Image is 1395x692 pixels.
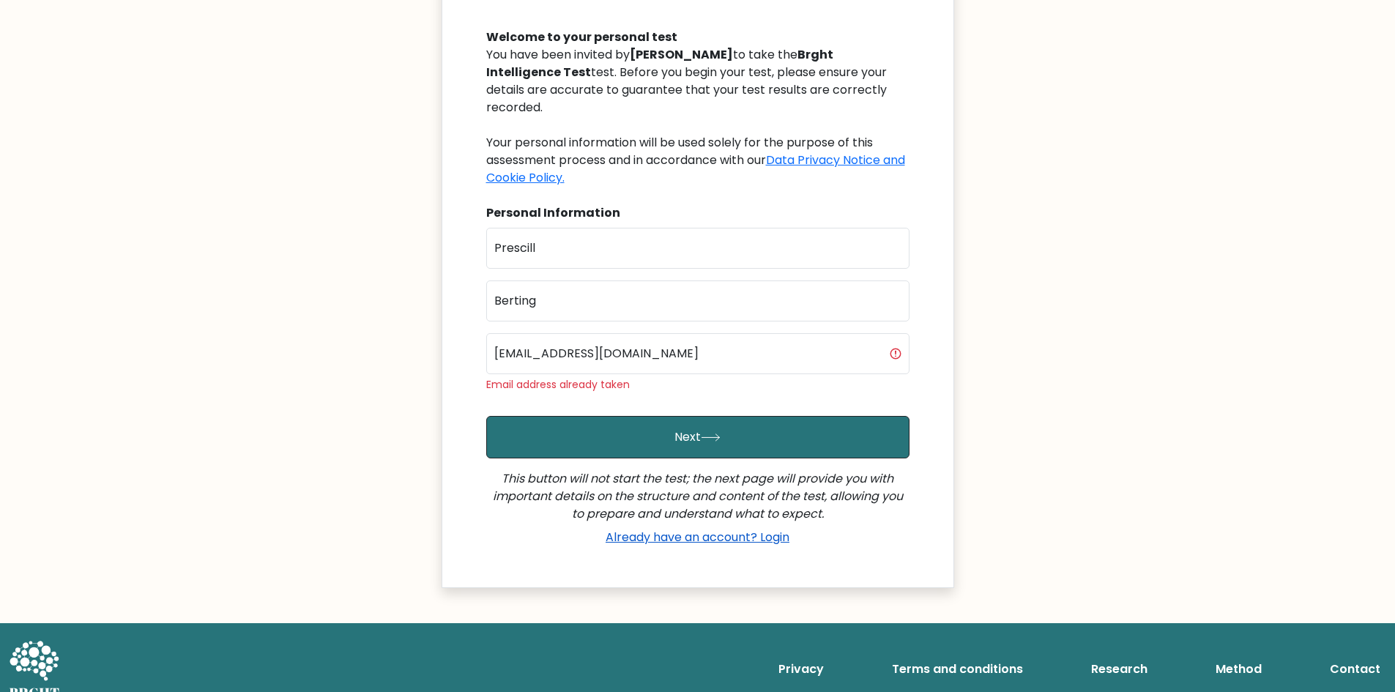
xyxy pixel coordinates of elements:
b: [PERSON_NAME] [630,46,733,63]
input: Email [486,333,909,374]
div: Email address already taken [486,377,909,392]
a: Already have an account? Login [600,529,795,546]
a: Research [1085,655,1153,684]
a: Privacy [773,655,830,684]
div: Personal Information [486,204,909,222]
i: This button will not start the test; the next page will provide you with important details on the... [493,470,903,522]
a: Terms and conditions [886,655,1029,684]
input: First name [486,228,909,269]
div: Welcome to your personal test [486,29,909,46]
div: You have been invited by to take the test. Before you begin your test, please ensure your details... [486,46,909,187]
b: Brght Intelligence Test [486,46,833,81]
a: Contact [1324,655,1386,684]
a: Data Privacy Notice and Cookie Policy. [486,152,905,186]
button: Next [486,416,909,458]
a: Method [1210,655,1268,684]
input: Last name [486,280,909,321]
